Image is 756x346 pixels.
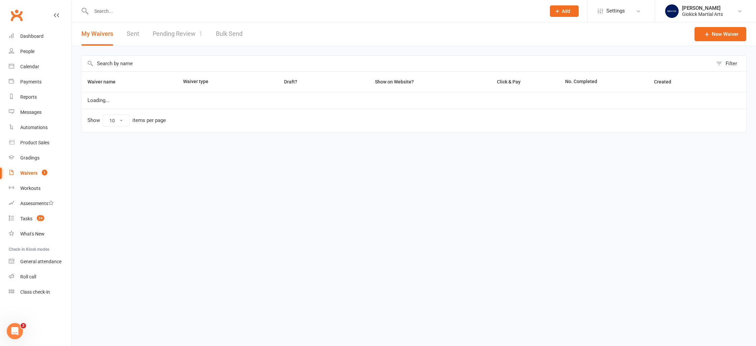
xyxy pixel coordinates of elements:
span: Waiver name [87,79,123,84]
div: General attendance [20,259,61,264]
span: Settings [606,3,625,19]
a: Payments [9,74,71,90]
img: thumb_image1695682096.png [665,4,679,18]
button: Filter [713,56,746,71]
div: Dashboard [20,33,44,39]
a: Sent [127,22,139,46]
a: Calendar [9,59,71,74]
button: Click & Pay [491,78,528,86]
div: Assessments [20,201,54,206]
div: Calendar [20,64,39,69]
div: Waivers [20,170,37,176]
a: Reports [9,90,71,105]
a: Waivers 1 [9,166,71,181]
button: Add [550,5,579,17]
button: Created [654,78,679,86]
div: items per page [132,118,166,123]
a: Roll call [9,269,71,285]
div: Workouts [20,186,41,191]
span: 1 [42,170,47,175]
div: Roll call [20,274,36,279]
input: Search... [89,6,541,16]
button: My Waivers [81,22,113,46]
button: Waiver name [87,78,123,86]
a: Tasks 24 [9,211,71,226]
td: Loading... [81,92,746,109]
a: What's New [9,226,71,242]
span: Click & Pay [497,79,521,84]
span: 1 [199,30,202,37]
div: Gradings [20,155,40,160]
button: Draft? [278,78,305,86]
span: Add [562,8,570,14]
a: Class kiosk mode [9,285,71,300]
div: [PERSON_NAME] [682,5,723,11]
a: Messages [9,105,71,120]
a: Clubworx [8,7,25,24]
a: Workouts [9,181,71,196]
div: Class check-in [20,289,50,295]
a: General attendance kiosk mode [9,254,71,269]
a: Dashboard [9,29,71,44]
a: People [9,44,71,59]
button: Show on Website? [369,78,421,86]
a: New Waiver [695,27,746,41]
div: Show [87,115,166,127]
a: Bulk Send [216,22,243,46]
div: People [20,49,34,54]
a: Product Sales [9,135,71,150]
div: Tasks [20,216,32,221]
a: Gradings [9,150,71,166]
div: Filter [726,59,737,68]
a: Assessments [9,196,71,211]
span: 24 [37,215,44,221]
div: What's New [20,231,45,237]
span: Created [654,79,679,84]
th: Waiver type [177,72,252,92]
iframe: Intercom live chat [7,323,23,339]
div: Messages [20,109,42,115]
div: Payments [20,79,42,84]
input: Search by name [81,56,713,71]
div: Automations [20,125,48,130]
a: Pending Review1 [153,22,202,46]
div: Product Sales [20,140,49,145]
a: Automations [9,120,71,135]
th: No. Completed [559,72,648,92]
span: Show on Website? [375,79,414,84]
span: 2 [21,323,26,328]
span: Draft? [284,79,297,84]
div: Reports [20,94,37,100]
div: Giokick Martial Arts [682,11,723,17]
